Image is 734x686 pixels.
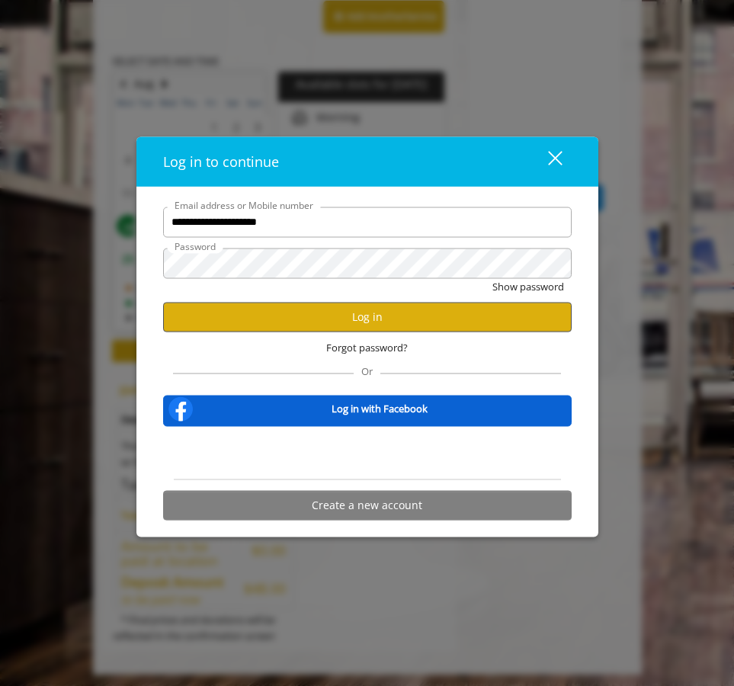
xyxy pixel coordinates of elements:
[165,393,196,424] img: facebook-logo
[530,150,561,173] div: close dialog
[167,197,321,212] label: Email address or Mobile number
[163,490,572,520] button: Create a new account
[163,152,279,170] span: Log in to continue
[167,239,223,253] label: Password
[163,248,572,278] input: Password
[290,436,444,470] iframe: Sign in with Google Button
[326,339,408,355] span: Forgot password?
[354,364,380,377] span: Or
[520,146,572,177] button: close dialog
[163,207,572,237] input: Email address or Mobile number
[332,401,428,417] b: Log in with Facebook
[163,302,572,332] button: Log in
[492,278,564,294] button: Show password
